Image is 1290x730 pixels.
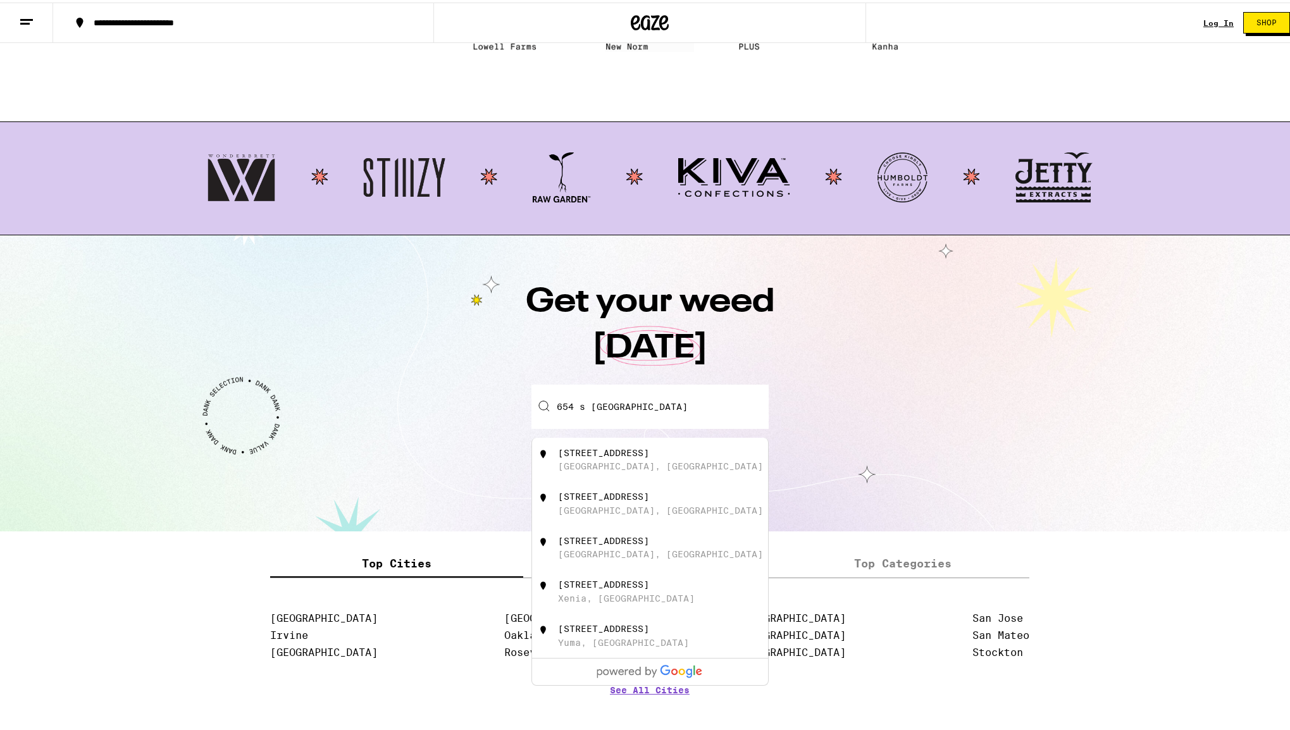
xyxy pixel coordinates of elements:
[8,9,91,19] span: Hi. Need any help?
[738,627,846,639] a: [GEOGRAPHIC_DATA]
[504,627,549,639] a: Oakland
[738,610,846,622] a: [GEOGRAPHIC_DATA]
[460,277,840,382] h1: Get your weed [DATE]
[504,644,561,656] a: Roseville
[558,503,763,513] div: [GEOGRAPHIC_DATA], [GEOGRAPHIC_DATA]
[1256,16,1277,24] span: Shop
[972,644,1023,656] a: Stockton
[738,644,846,656] a: [GEOGRAPHIC_DATA]
[537,445,550,458] img: 654 South Detroit Street
[537,621,550,634] img: 654 S Detroit St
[270,644,378,656] a: [GEOGRAPHIC_DATA]
[270,627,308,639] a: Irvine
[558,635,689,645] div: Yuma, [GEOGRAPHIC_DATA]
[270,548,523,575] label: Top Cities
[207,150,1093,200] img: Logos: Wonderbratt, Stiizy, Raw Garden, Kiva Confections, Humboldt Farms, Jetty Extracts
[558,445,649,455] div: [STREET_ADDRESS]
[537,533,550,546] img: 654 South Detroit Avenue
[270,548,1029,576] div: tabs
[1203,16,1234,25] a: Log In
[558,577,649,587] div: [STREET_ADDRESS]
[531,382,769,426] input: Enter your delivery address
[558,489,649,499] div: [STREET_ADDRESS]
[558,591,695,601] div: Xenia, [GEOGRAPHIC_DATA]
[270,610,378,622] a: [GEOGRAPHIC_DATA]
[776,548,1029,575] label: Top Categories
[523,548,776,575] label: Top Brands
[610,683,690,729] a: See All Cities
[207,150,1093,202] button: Logos: Wonderbratt, Stiizy, Raw Garden, Kiva Confections, Humboldt Farms, Jetty Extracts
[558,621,649,631] div: [STREET_ADDRESS]
[504,610,612,622] a: [GEOGRAPHIC_DATA]
[558,459,763,469] div: [GEOGRAPHIC_DATA], [GEOGRAPHIC_DATA]
[537,489,550,502] img: 654 South Detroit Avenue
[558,533,649,543] div: [STREET_ADDRESS]
[1243,9,1290,31] button: Shop
[537,577,550,590] img: 654 South Detroit Street
[558,547,763,557] div: [GEOGRAPHIC_DATA], [GEOGRAPHIC_DATA]
[972,627,1029,639] a: San Mateo
[972,610,1023,622] a: San Jose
